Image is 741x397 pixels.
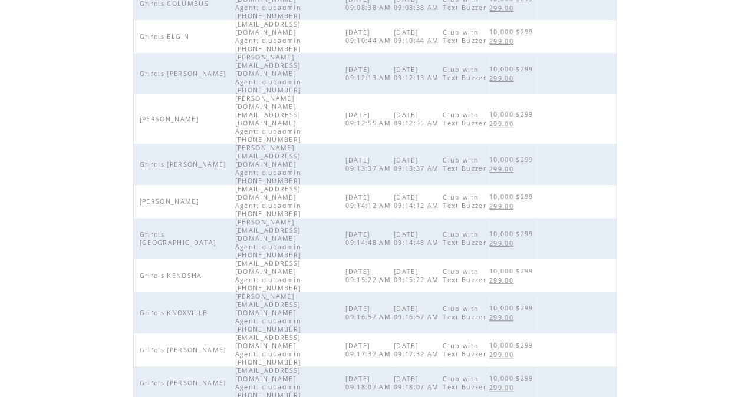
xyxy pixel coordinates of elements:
span: [DATE] 09:16:57 AM [345,305,394,321]
span: 299.00 [489,350,516,359]
span: Grifols [GEOGRAPHIC_DATA] [140,230,219,247]
span: 299.00 [489,313,516,322]
a: 299.00 [489,349,519,359]
span: [DATE] 09:13:37 AM [394,156,442,173]
span: 299.00 [489,276,516,284]
span: [DATE] 09:12:55 AM [345,111,394,127]
a: 299.00 [489,36,519,46]
span: [DATE] 09:15:22 AM [394,267,442,284]
span: [PERSON_NAME][EMAIL_ADDRESS][DOMAIN_NAME] Agent: clubadmin [PHONE_NUMBER] [235,292,304,333]
span: Club with Text Buzzer [443,230,489,247]
span: Grifols KENOSHA [140,272,205,280]
span: [EMAIL_ADDRESS][DOMAIN_NAME] Agent: clubadmin [PHONE_NUMBER] [235,259,304,292]
span: 10,000 $299 [489,267,536,275]
span: [PERSON_NAME] [140,197,202,206]
span: 299.00 [489,202,516,210]
span: [DATE] 09:14:12 AM [394,193,442,210]
span: 299.00 [489,37,516,45]
span: [DATE] 09:12:55 AM [394,111,442,127]
span: Grifols [PERSON_NAME] [140,346,229,354]
a: 299.00 [489,73,519,83]
span: [DATE] 09:18:07 AM [345,375,394,391]
span: 299.00 [489,239,516,247]
a: 299.00 [489,118,519,128]
span: [DATE] 09:14:48 AM [394,230,442,247]
span: [PERSON_NAME] [140,115,202,123]
span: [DATE] 09:16:57 AM [394,305,442,321]
span: 10,000 $299 [489,341,536,349]
a: 299.00 [489,238,519,248]
span: Club with Text Buzzer [443,375,489,391]
span: [EMAIL_ADDRESS][DOMAIN_NAME] Agent: clubadmin [PHONE_NUMBER] [235,20,304,53]
span: 10,000 $299 [489,156,536,164]
span: 299.00 [489,74,516,82]
span: 10,000 $299 [489,374,536,382]
span: [DATE] 09:10:44 AM [394,28,442,45]
span: Grifols [PERSON_NAME] [140,160,229,168]
span: [DATE] 09:15:22 AM [345,267,394,284]
span: [PERSON_NAME][EMAIL_ADDRESS][DOMAIN_NAME] Agent: clubadmin [PHONE_NUMBER] [235,53,304,94]
span: [PERSON_NAME][EMAIL_ADDRESS][DOMAIN_NAME] Agent: clubadmin [PHONE_NUMBER] [235,218,304,259]
span: [DATE] 09:12:13 AM [394,65,442,82]
span: [EMAIL_ADDRESS][DOMAIN_NAME] Agent: clubadmin [PHONE_NUMBER] [235,333,304,366]
span: 10,000 $299 [489,304,536,312]
span: Club with Text Buzzer [443,305,489,321]
span: 10,000 $299 [489,110,536,118]
span: [DATE] 09:17:32 AM [394,342,442,358]
span: [DATE] 09:14:48 AM [345,230,394,247]
span: Grifols [PERSON_NAME] [140,379,229,387]
span: 10,000 $299 [489,193,536,201]
span: [DATE] 09:18:07 AM [394,375,442,391]
a: 299.00 [489,3,519,13]
span: 299.00 [489,383,516,392]
span: 299.00 [489,4,516,12]
span: Grifols KNOXVILLE [140,309,210,317]
span: Grifols ELGIN [140,32,192,41]
span: Grifols [PERSON_NAME] [140,70,229,78]
span: 299.00 [489,120,516,128]
span: 10,000 $299 [489,65,536,73]
span: Club with Text Buzzer [443,111,489,127]
span: [EMAIL_ADDRESS][DOMAIN_NAME] Agent: clubadmin [PHONE_NUMBER] [235,185,304,218]
a: 299.00 [489,382,519,392]
span: Club with Text Buzzer [443,28,489,45]
a: 299.00 [489,275,519,285]
span: Club with Text Buzzer [443,193,489,210]
span: Club with Text Buzzer [443,65,489,82]
span: [DATE] 09:13:37 AM [345,156,394,173]
span: [PERSON_NAME][EMAIL_ADDRESS][DOMAIN_NAME] Agent: clubadmin [PHONE_NUMBER] [235,144,304,185]
span: Club with Text Buzzer [443,267,489,284]
a: 299.00 [489,164,519,174]
span: [DATE] 09:14:12 AM [345,193,394,210]
span: 10,000 $299 [489,28,536,36]
span: 299.00 [489,165,516,173]
span: 10,000 $299 [489,230,536,238]
span: [DATE] 09:10:44 AM [345,28,394,45]
a: 299.00 [489,312,519,322]
span: Club with Text Buzzer [443,342,489,358]
span: [PERSON_NAME][DOMAIN_NAME][EMAIL_ADDRESS][DOMAIN_NAME] Agent: clubadmin [PHONE_NUMBER] [235,94,304,144]
span: Club with Text Buzzer [443,156,489,173]
span: [DATE] 09:12:13 AM [345,65,394,82]
a: 299.00 [489,201,519,211]
span: [DATE] 09:17:32 AM [345,342,394,358]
